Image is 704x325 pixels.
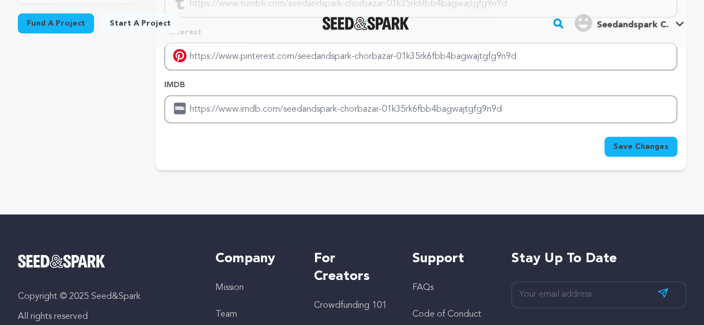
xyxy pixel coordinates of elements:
[604,137,677,157] button: Save Changes
[18,254,193,268] a: Seed&Spark Homepage
[412,310,481,319] a: Code of Conduct
[18,290,193,303] p: Copyright © 2025 Seed&Spark
[215,250,292,268] h5: Company
[511,250,686,268] h5: Stay up to date
[574,14,592,32] img: user.png
[572,12,686,35] span: Seedandspark C.'s Profile
[597,21,668,29] span: Seedandspark C.
[18,13,94,33] a: Fund a project
[164,79,677,91] p: IMDB
[574,14,668,32] div: Seedandspark C.'s Profile
[511,281,686,308] input: Your email address
[215,283,244,292] a: Mission
[173,49,186,62] img: pinterest-mobile.svg
[173,102,186,115] img: imdb.svg
[215,310,237,319] a: Team
[613,141,668,152] span: Save Changes
[322,17,410,30] a: Seed&Spark Homepage
[314,250,390,286] h5: For Creators
[18,310,193,323] p: All rights reserved
[412,283,434,292] a: FAQs
[322,17,410,30] img: Seed&Spark Logo Dark Mode
[412,250,489,268] h5: Support
[164,42,677,71] input: Enter pinterest profile link
[18,254,105,268] img: Seed&Spark Logo
[572,12,686,32] a: Seedandspark C.'s Profile
[314,301,387,310] a: Crowdfunding 101
[101,13,180,33] a: Start a project
[164,95,677,123] input: Enter IMDB profile link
